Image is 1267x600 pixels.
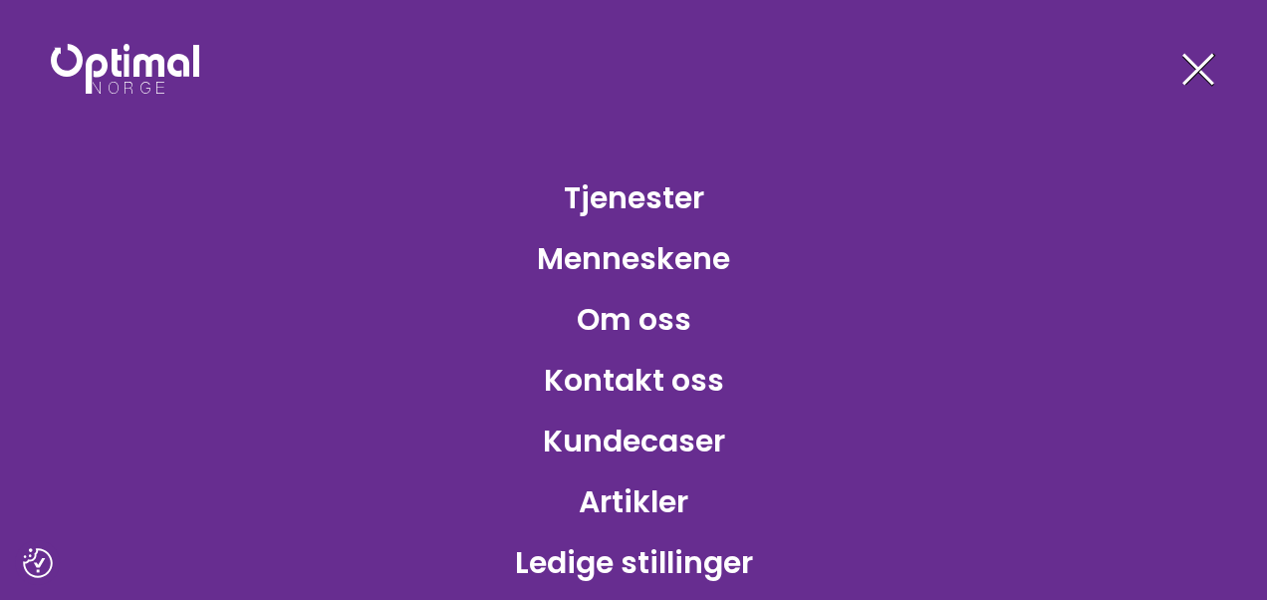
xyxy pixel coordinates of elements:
a: Menneskene [521,226,746,291]
img: Botón de consentimiento de revisión [23,548,53,578]
img: Noruega óptima [51,44,199,94]
a: Kontakt oss [528,348,740,413]
a: Artikler [563,469,704,534]
a: Ledige stillinger [499,530,769,595]
a: Kundecaser [527,409,741,473]
button: Preferencias de consentimiento [23,548,53,578]
a: Om oss [561,287,707,352]
a: Tjenester [548,165,720,230]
